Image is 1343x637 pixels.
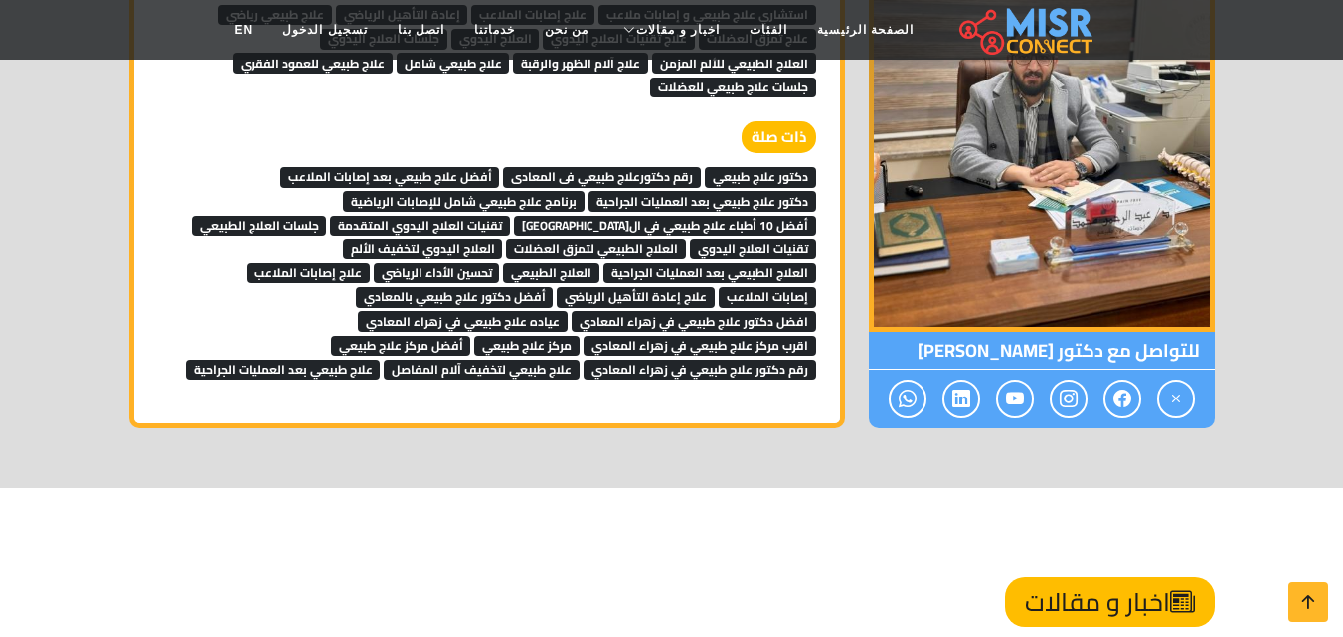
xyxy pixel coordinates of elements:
a: تقنيات العلاج اليدوي [690,233,816,262]
a: جلسات علاج طبيعي للعضلات [650,71,816,100]
a: من نحن [530,11,603,49]
a: دكتور علاج طبيعي [705,160,816,190]
span: مركز علاج طبيعي [474,336,580,356]
a: خدماتنا [459,11,530,49]
span: إصابات الملاعب [719,287,816,307]
a: أفضل 10 أطباء علاج طبيعي في ال[GEOGRAPHIC_DATA] [514,209,816,239]
span: افضل دكتور علاج طبيعي في زهراء المعادي [572,311,816,331]
span: اخبار و مقالات [636,21,720,39]
a: دكتور علاج طبيعي بعد العمليات الجراحية [588,185,816,215]
span: علاج آلام الظهر والرقبة [513,53,648,73]
span: اقرب مركز علاج طبيعي في زهراء المعادي [584,336,816,356]
a: الفئات [735,11,802,49]
a: رقم دكتور علاج طبيعي في زهراء المعادي [584,353,816,383]
span: علاج إعادة التأهيل الرياضي [557,287,715,307]
a: تسجيل الدخول [267,11,382,49]
a: العلاج الطبيعي [503,256,599,286]
span: دكتور علاج طبيعي بعد العمليات الجراحية [588,191,816,211]
a: أفضل علاج طبيعي بعد إصابات الملاعب [280,160,500,190]
a: افضل دكتور علاج طبيعي في زهراء المعادي [572,305,816,335]
a: إصابات الملاعب [719,280,816,310]
span: تقنيات العلاج اليدوي [690,239,816,259]
span: للتواصل مع دكتور [PERSON_NAME] [869,332,1215,370]
a: العلاج الطبيعي لتمزق العضلات [506,233,686,262]
span: علاج إصابات الملاعب [247,263,370,283]
span: رقم دكتورعلاج طبيعي فى المعادى [503,167,701,187]
span: تحسين الأداء الرياضي [374,263,500,283]
a: العلاج الطبيعي بعد العمليات الجراحية [603,256,816,286]
span: رقم دكتور علاج طبيعي في زهراء المعادي [584,360,816,380]
a: مركز علاج طبيعي [474,329,580,359]
a: تقنيات العلاج اليدوي المتقدمة [330,209,510,239]
a: علاج إصابات الملاعب [247,256,370,286]
span: أفضل 10 أطباء علاج طبيعي في ال[GEOGRAPHIC_DATA] [514,216,816,236]
span: جلسات علاج طبيعي للعضلات [650,78,816,97]
a: EN [220,11,268,49]
a: علاج طبيعي بعد العمليات الجراحية [186,353,381,383]
span: جلسات العلاج الطبيعي [192,216,327,236]
a: برنامج علاج طبيعي شامل للإصابات الرياضية [343,185,585,215]
a: أفضل مركز علاج طبيعي [331,329,471,359]
span: تقنيات العلاج اليدوي المتقدمة [330,216,510,236]
a: اتصل بنا [383,11,459,49]
img: main.misr_connect [959,5,1092,55]
span: العلاج اليدوي لتخفيف الألم [343,239,503,259]
a: أفضل دكتور علاج طبيعي بالمعادي [356,280,554,310]
a: اقرب مركز علاج طبيعي في زهراء المعادي [584,329,816,359]
a: علاج طبيعي لتخفيف آلام المفاصل [384,353,580,383]
span: أفضل علاج طبيعي بعد إصابات الملاعب [280,167,500,187]
a: جلسات العلاج الطبيعي [192,209,327,239]
span: دكتور علاج طبيعي [705,167,816,187]
a: رقم دكتورعلاج طبيعي فى المعادى [503,160,701,190]
span: العلاج الطبيعي [503,263,599,283]
span: أفضل دكتور علاج طبيعي بالمعادي [356,287,554,307]
span: علاج طبيعي بعد العمليات الجراحية [186,360,381,380]
span: عياده علاج طبيعي في زهراء المعادي [358,311,568,331]
a: العلاج اليدوي لتخفيف الألم [343,233,503,262]
a: عياده علاج طبيعي في زهراء المعادي [358,305,568,335]
a: اخبار و مقالات [603,11,735,49]
strong: ذات صلة [742,121,816,154]
span: علاج طبيعي شامل [397,53,510,73]
span: أفضل مركز علاج طبيعي [331,336,471,356]
a: علاج إعادة التأهيل الرياضي [557,280,715,310]
a: الصفحة الرئيسية [802,11,928,49]
span: برنامج علاج طبيعي شامل للإصابات الرياضية [343,191,585,211]
span: العلاج الطبيعي بعد العمليات الجراحية [603,263,816,283]
h2: اخبار و مقالات [1005,577,1215,627]
span: علاج طبيعي للعمود الفقري [233,53,393,73]
span: علاج طبيعي لتخفيف آلام المفاصل [384,360,580,380]
a: تحسين الأداء الرياضي [374,256,500,286]
span: العلاج الطبيعي لتمزق العضلات [506,239,686,259]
